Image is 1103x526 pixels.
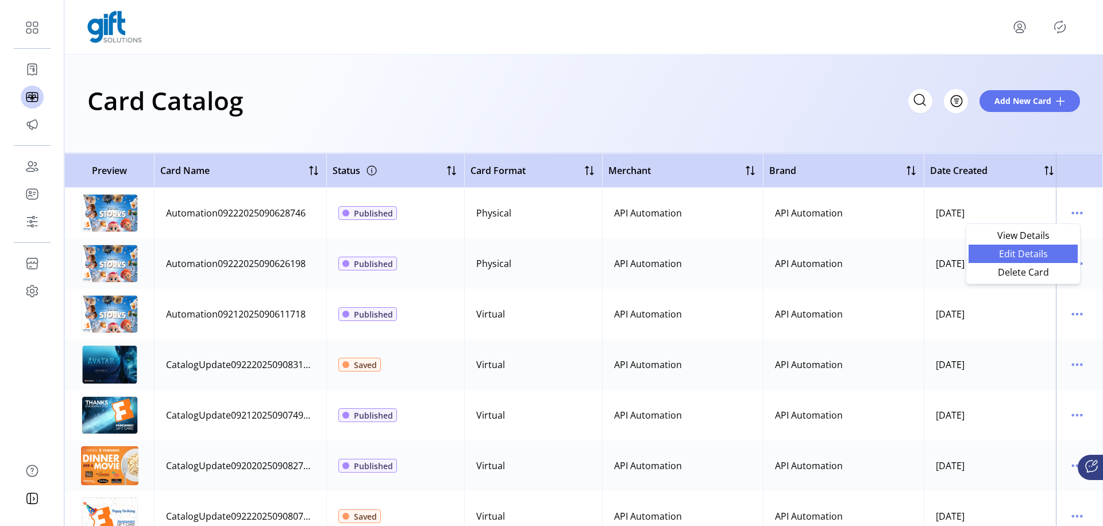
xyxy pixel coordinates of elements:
span: Saved [354,510,377,523]
div: API Automation [775,206,843,220]
td: [DATE] [924,238,1062,289]
h1: Card Catalog [87,80,243,121]
div: Status [333,161,379,180]
button: menu [1011,18,1029,36]
div: Virtual [476,459,505,473]
span: Published [354,308,393,320]
button: Filter Button [944,89,968,113]
span: Saved [354,359,377,371]
span: Date Created [930,164,988,177]
button: Publisher Panel [1051,18,1069,36]
div: CatalogUpdate09202025090827779 [166,459,315,473]
div: Virtual [476,358,505,372]
div: API Automation [775,408,843,422]
div: Virtual [476,509,505,523]
span: Published [354,258,393,270]
div: API Automation [614,358,682,372]
li: Delete Card [969,263,1078,281]
button: menu [1068,204,1086,222]
div: Physical [476,206,511,220]
input: Search [908,89,932,113]
div: API Automation [614,408,682,422]
div: API Automation [614,206,682,220]
div: Automation09222025090626198 [166,257,306,270]
span: Published [354,409,393,421]
button: menu [1068,457,1086,475]
div: Automation09212025090611718 [166,307,306,321]
li: View Details [969,226,1078,245]
div: API Automation [614,257,682,270]
span: Delete Card [975,268,1071,277]
li: Edit Details [969,245,1078,263]
span: Card Format [470,164,526,177]
div: CatalogUpdate09222025090831661 [166,358,315,372]
div: API Automation [775,358,843,372]
td: [DATE] [924,188,1062,238]
div: API Automation [775,307,843,321]
img: preview [81,295,138,334]
span: Published [354,460,393,472]
button: menu [1068,507,1086,525]
span: View Details [975,231,1071,240]
button: Add New Card [979,90,1080,112]
div: Virtual [476,307,505,321]
td: [DATE] [924,440,1062,491]
div: API Automation [614,459,682,473]
span: Brand [769,164,796,177]
div: API Automation [775,509,843,523]
span: Card Name [160,164,210,177]
div: API Automation [614,307,682,321]
td: [DATE] [924,289,1062,339]
div: Physical [476,257,511,270]
img: preview [81,244,138,283]
span: Edit Details [975,249,1071,258]
img: preview [81,345,138,384]
td: [DATE] [924,339,1062,390]
img: preview [81,396,138,435]
div: API Automation [775,459,843,473]
div: API Automation [775,257,843,270]
span: Merchant [608,164,651,177]
td: [DATE] [924,390,1062,440]
div: Virtual [476,408,505,422]
div: CatalogUpdate09212025090749782 [166,408,315,422]
div: API Automation [614,509,682,523]
span: Preview [71,164,148,177]
button: menu [1068,305,1086,323]
img: preview [81,194,138,233]
img: preview [81,446,138,485]
span: Add New Card [994,95,1051,107]
span: Published [354,207,393,219]
button: menu [1068,406,1086,424]
button: menu [1068,355,1086,374]
div: Automation09222025090628746 [166,206,306,220]
img: logo [87,11,142,43]
div: CatalogUpdate09222025090807927 [166,509,315,523]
